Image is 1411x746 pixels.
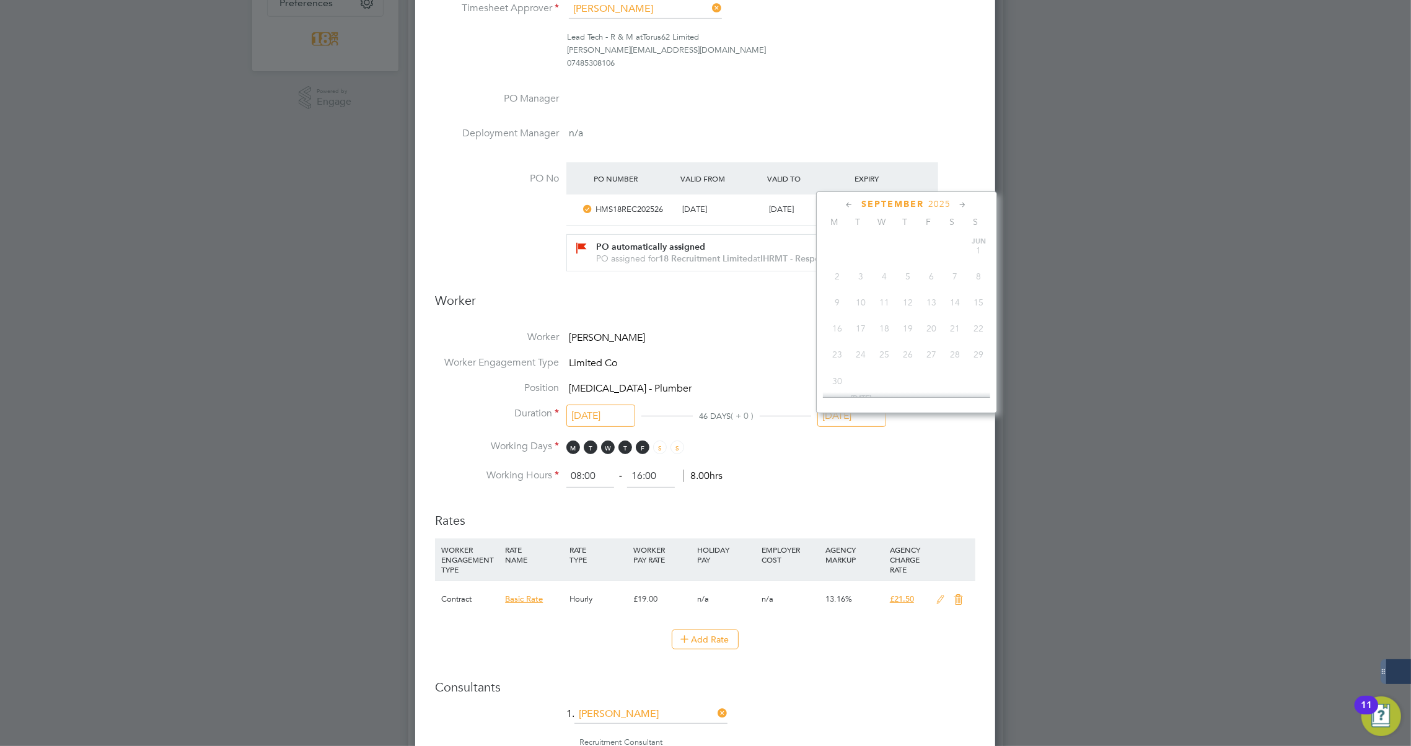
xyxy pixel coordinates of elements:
[435,2,559,15] label: Timesheet Approver
[567,32,643,42] span: Lead Tech - R & M at
[967,291,991,314] span: 15
[897,291,920,314] span: 12
[1361,705,1372,721] div: 11
[591,167,677,190] div: PO Number
[584,441,597,454] span: T
[698,594,710,604] span: n/a
[596,253,923,265] div: PO assigned for at
[826,369,850,393] span: 30
[677,167,764,190] div: Valid From
[920,343,944,366] span: 27
[435,92,559,105] label: PO Manager
[967,239,991,245] span: Jun
[677,200,764,220] div: [DATE]
[826,317,850,340] span: 16
[944,291,967,314] span: 14
[435,172,559,185] label: PO No
[873,317,897,340] span: 18
[567,58,615,68] span: 07485308106
[569,331,645,344] span: [PERSON_NAME]
[862,199,925,209] span: September
[731,410,754,421] span: ( + 0 )
[850,265,873,288] span: 3
[630,581,694,617] div: £19.00
[897,343,920,366] span: 26
[435,331,559,344] label: Worker
[435,382,559,395] label: Position
[967,343,991,366] span: 29
[920,317,944,340] span: 20
[944,317,967,340] span: 21
[438,538,502,581] div: WORKER ENGAGEMENT TYPE
[920,265,944,288] span: 6
[567,45,766,55] span: [PERSON_NAME][EMAIL_ADDRESS][DOMAIN_NAME]
[502,538,566,571] div: RATE NAME
[699,411,731,421] span: 46 DAYS
[825,594,852,604] span: 13.16%
[897,317,920,340] span: 19
[846,216,870,227] span: T
[826,265,850,288] span: 2
[643,32,699,42] span: Torus62 Limited
[695,538,758,571] div: HOLIDAY PAY
[566,465,614,488] input: 08:00
[435,356,559,369] label: Worker Engagement Type
[684,470,723,482] span: 8.00hrs
[569,357,617,369] span: Limited Co
[1361,696,1401,736] button: Open Resource Center, 11 new notifications
[851,167,938,190] div: Expiry
[569,382,692,395] span: [MEDICAL_DATA] - Plumber
[760,253,918,264] b: IHRMT - Responsive maintenance - IHC
[435,469,559,482] label: Working Hours
[627,465,675,488] input: 17:00
[438,581,502,617] div: Contract
[967,239,991,262] span: 1
[670,441,684,454] span: S
[890,594,914,604] span: £21.50
[967,317,991,340] span: 22
[653,441,667,454] span: S
[636,441,649,454] span: F
[929,199,951,209] span: 2025
[596,242,705,252] b: PO automatically assigned
[944,343,967,366] span: 28
[887,538,930,581] div: AGENCY CHARGE RATE
[944,265,967,288] span: 7
[873,265,897,288] span: 4
[591,200,677,220] div: HMS18REC202526
[873,343,897,366] span: 25
[758,538,822,571] div: EMPLOYER COST
[826,343,850,366] span: 23
[435,127,559,140] label: Deployment Manager
[897,265,920,288] span: 5
[964,216,988,227] span: S
[850,317,873,340] span: 17
[870,216,894,227] span: W
[873,291,897,314] span: 11
[569,127,583,139] span: n/a
[574,705,727,724] input: Search for...
[601,441,615,454] span: W
[765,167,851,190] div: Valid To
[435,705,975,736] li: 1.
[618,441,632,454] span: T
[435,407,559,420] label: Duration
[435,679,975,695] h3: Consultants
[850,291,873,314] span: 10
[894,216,917,227] span: T
[617,470,625,482] span: ‐
[435,292,975,318] h3: Worker
[672,630,739,649] button: Add Rate
[566,441,580,454] span: M
[435,500,975,529] h3: Rates
[967,265,991,288] span: 8
[941,216,964,227] span: S
[826,291,850,314] span: 9
[659,253,753,264] b: 18 Recruitment Limited
[823,216,846,227] span: M
[817,405,886,428] input: Select one
[917,216,941,227] span: F
[765,200,851,220] div: [DATE]
[435,440,559,453] label: Working Days
[566,581,630,617] div: Hourly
